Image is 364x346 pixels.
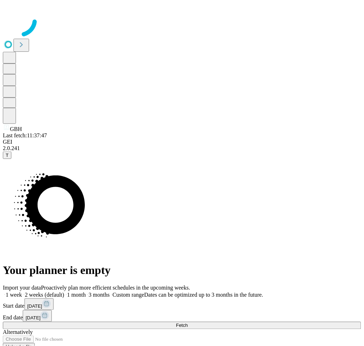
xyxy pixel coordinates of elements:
[3,298,361,310] div: Start date
[6,292,22,298] span: 1 week
[3,310,361,322] div: End date
[112,292,144,298] span: Custom range
[10,126,22,132] span: GBH
[27,304,42,309] span: [DATE]
[67,292,86,298] span: 1 month
[176,323,188,328] span: Fetch
[41,285,190,291] span: Proactively plan more efficient schedules in the upcoming weeks.
[6,153,9,158] span: T
[3,264,361,277] h1: Your planner is empty
[3,139,361,145] div: GEI
[89,292,110,298] span: 3 months
[3,285,41,291] span: Import your data
[24,298,54,310] button: [DATE]
[144,292,263,298] span: Dates can be optimized up to 3 months in the future.
[3,132,47,138] span: Last fetch: 11:37:47
[25,292,64,298] span: 2 weeks (default)
[3,145,361,152] div: 2.0.241
[3,322,361,329] button: Fetch
[26,315,40,321] span: [DATE]
[23,310,52,322] button: [DATE]
[3,152,11,159] button: T
[3,329,33,335] span: Alternatively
